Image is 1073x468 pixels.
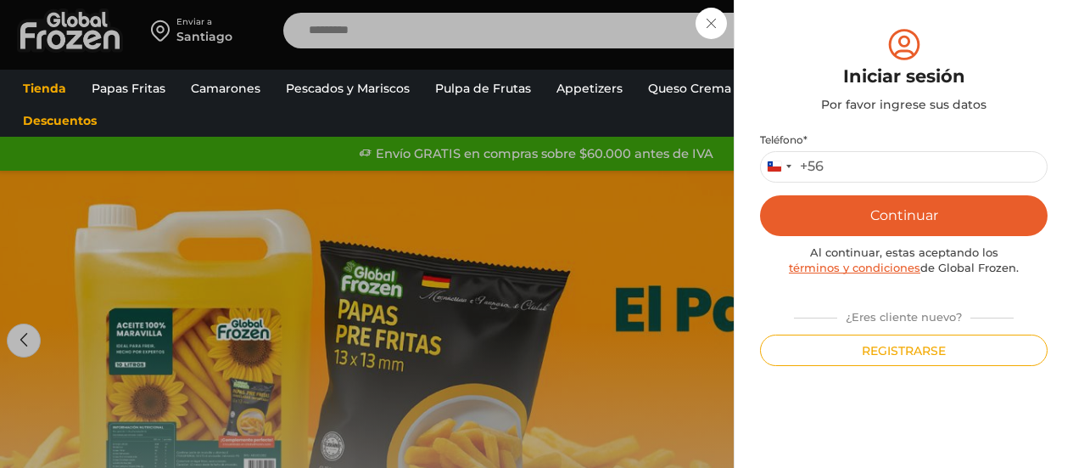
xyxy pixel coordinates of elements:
a: Queso Crema [640,72,740,104]
img: tabler-icon-user-circle.svg [885,25,924,64]
div: Iniciar sesión [760,64,1048,89]
button: Selected country [761,152,824,182]
div: Por favor ingrese sus datos [760,96,1048,113]
div: +56 [800,158,824,176]
a: Papas Fritas [83,72,174,104]
a: Pulpa de Frutas [427,72,539,104]
div: Al continuar, estas aceptando los de Global Frozen. [760,245,1048,276]
a: términos y condiciones [789,261,920,274]
button: Registrarse [760,335,1048,366]
a: Pescados y Mariscos [277,72,418,104]
a: Descuentos [14,104,105,137]
a: Camarones [182,72,269,104]
div: ¿Eres cliente nuevo? [785,303,1021,325]
button: Continuar [760,195,1048,236]
a: Appetizers [548,72,631,104]
label: Teléfono [760,133,1048,147]
a: Tienda [14,72,75,104]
